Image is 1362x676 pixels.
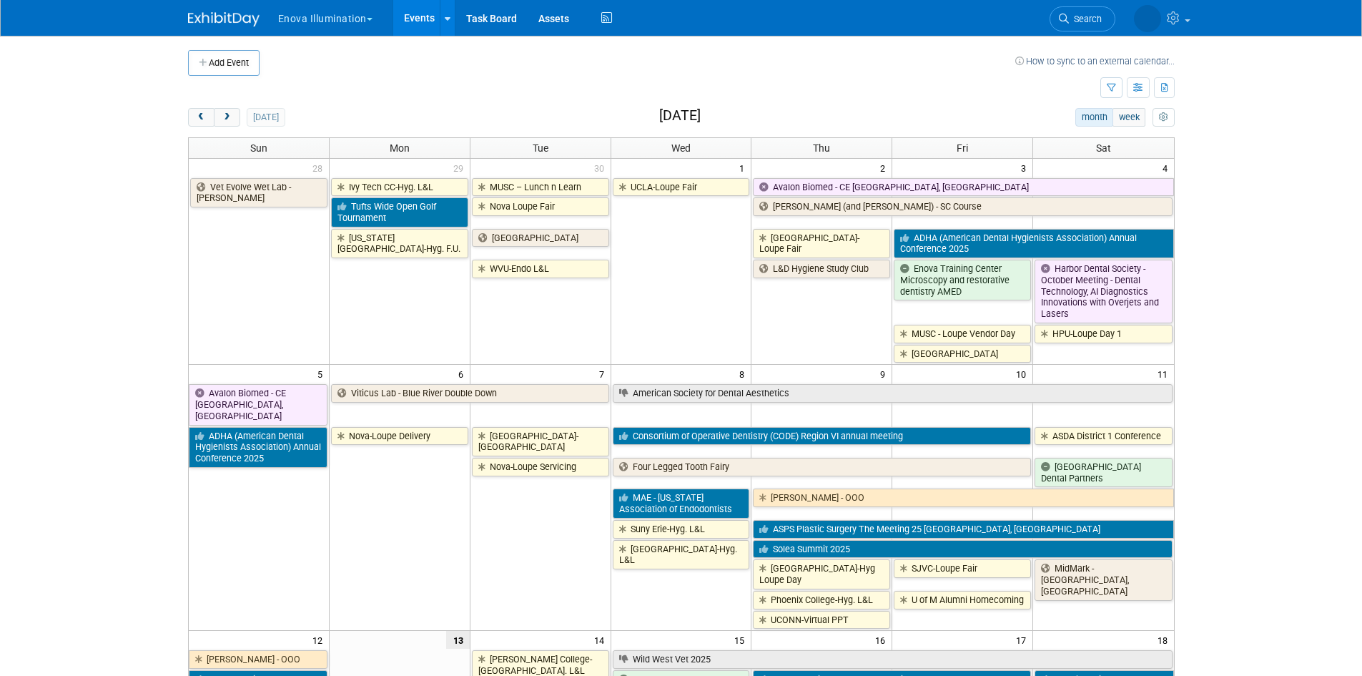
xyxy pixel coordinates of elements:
[738,365,751,383] span: 8
[753,591,890,609] a: Phoenix College-Hyg. L&L
[452,159,470,177] span: 29
[1161,159,1174,177] span: 4
[331,229,468,258] a: [US_STATE][GEOGRAPHIC_DATA]-Hyg. F.U.
[613,427,1032,446] a: Consortium of Operative Dentistry (CODE) Region VI annual meeting
[331,178,468,197] a: Ivy Tech CC-Hyg. L&L
[733,631,751,649] span: 15
[753,520,1173,539] a: ASPS Plastic Surgery The Meeting 25 [GEOGRAPHIC_DATA], [GEOGRAPHIC_DATA]
[613,178,750,197] a: UCLA-Loupe Fair
[1015,365,1032,383] span: 10
[613,384,1173,403] a: American Society for Dental Aesthetics
[753,540,1172,559] a: Solea Summit 2025
[1020,159,1032,177] span: 3
[189,650,327,669] a: [PERSON_NAME] - OOO
[894,345,1031,363] a: [GEOGRAPHIC_DATA]
[1159,113,1168,122] i: Personalize Calendar
[894,229,1173,258] a: ADHA (American Dental Hygienists Association) Annual Conference 2025
[598,365,611,383] span: 7
[613,489,750,518] a: MAE - [US_STATE] Association of Endodontists
[331,197,468,227] a: Tufts Wide Open Golf Tournament
[894,260,1031,300] a: Enova Training Center Microscopy and restorative dentistry AMED
[874,631,892,649] span: 16
[753,260,890,278] a: L&D Hygiene Study Club
[593,159,611,177] span: 30
[613,540,750,569] a: [GEOGRAPHIC_DATA]-Hyg. L&L
[753,489,1173,507] a: [PERSON_NAME] - OOO
[813,142,830,154] span: Thu
[1153,108,1174,127] button: myCustomButton
[446,631,470,649] span: 13
[1050,6,1115,31] a: Search
[331,427,468,446] a: Nova-Loupe Delivery
[331,384,609,403] a: Viticus Lab - Blue River Double Down
[1075,108,1113,127] button: month
[593,631,611,649] span: 14
[613,520,750,539] a: Suny Erie-Hyg. L&L
[1156,631,1174,649] span: 18
[188,108,214,127] button: prev
[1134,5,1161,32] img: Sarah Swinick
[753,611,890,630] a: UCONN-Virtual PPT
[457,365,470,383] span: 6
[1015,631,1032,649] span: 17
[1035,325,1172,343] a: HPU-Loupe Day 1
[214,108,240,127] button: next
[613,458,1032,476] a: Four Legged Tooth Fairy
[1035,559,1172,600] a: MidMark - [GEOGRAPHIC_DATA], [GEOGRAPHIC_DATA]
[188,12,260,26] img: ExhibitDay
[894,325,1031,343] a: MUSC - Loupe Vendor Day
[472,427,609,456] a: [GEOGRAPHIC_DATA]-[GEOGRAPHIC_DATA]
[753,229,890,258] a: [GEOGRAPHIC_DATA]-Loupe Fair
[472,458,609,476] a: Nova-Loupe Servicing
[753,178,1173,197] a: Avalon Biomed - CE [GEOGRAPHIC_DATA], [GEOGRAPHIC_DATA]
[671,142,691,154] span: Wed
[390,142,410,154] span: Mon
[250,142,267,154] span: Sun
[311,159,329,177] span: 28
[190,178,327,207] a: Vet Evolve Wet Lab - [PERSON_NAME]
[1015,56,1175,67] a: How to sync to an external calendar...
[753,197,1172,216] a: [PERSON_NAME] (and [PERSON_NAME]) - SC Course
[189,384,327,425] a: Avalon Biomed - CE [GEOGRAPHIC_DATA], [GEOGRAPHIC_DATA]
[894,591,1031,609] a: U of M Alumni Homecoming
[738,159,751,177] span: 1
[613,650,1173,669] a: Wild West Vet 2025
[1035,427,1172,446] a: ASDA District 1 Conference
[188,50,260,76] button: Add Event
[879,365,892,383] span: 9
[1069,14,1102,24] span: Search
[753,559,890,589] a: [GEOGRAPHIC_DATA]-Hyg Loupe Day
[659,108,701,124] h2: [DATE]
[1035,458,1172,487] a: [GEOGRAPHIC_DATA] Dental Partners
[472,197,609,216] a: Nova Loupe Fair
[533,142,548,154] span: Tue
[472,260,609,278] a: WVU-Endo L&L
[472,178,609,197] a: MUSC – Lunch n Learn
[316,365,329,383] span: 5
[1096,142,1111,154] span: Sat
[879,159,892,177] span: 2
[894,559,1031,578] a: SJVC-Loupe Fair
[957,142,968,154] span: Fri
[311,631,329,649] span: 12
[1112,108,1145,127] button: week
[189,427,327,468] a: ADHA (American Dental Hygienists Association) Annual Conference 2025
[247,108,285,127] button: [DATE]
[1035,260,1172,323] a: Harbor Dental Society - October Meeting - Dental Technology, AI Diagnostics Innovations with Over...
[1156,365,1174,383] span: 11
[472,229,609,248] a: [GEOGRAPHIC_DATA]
